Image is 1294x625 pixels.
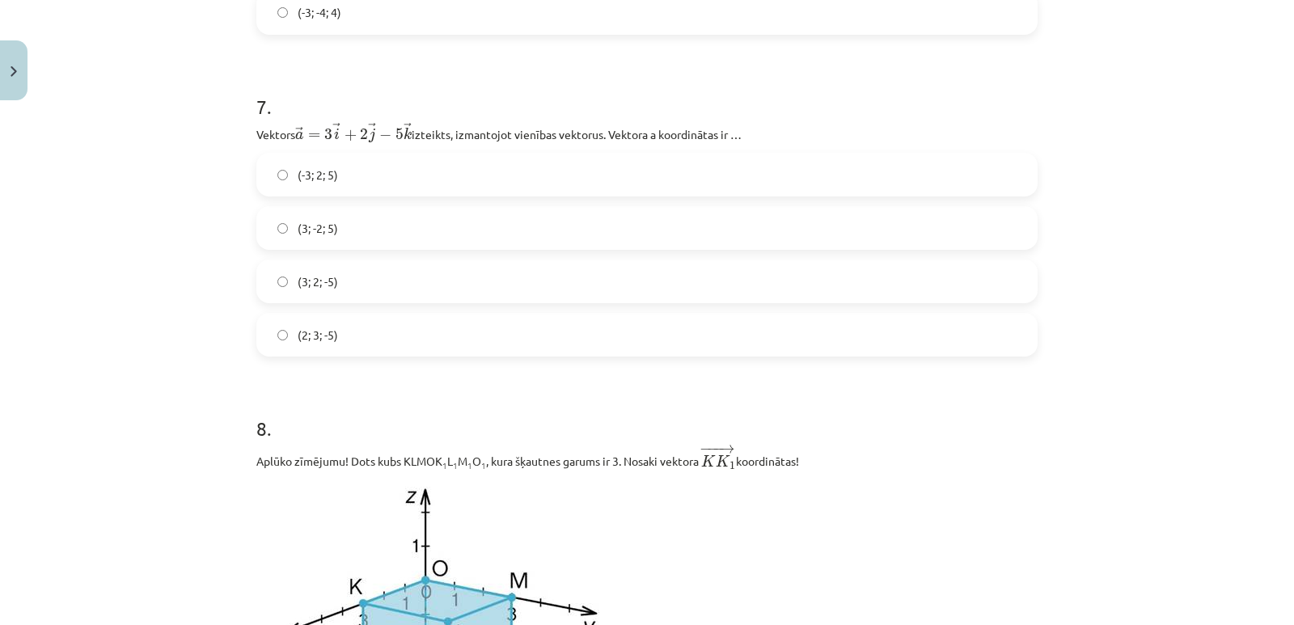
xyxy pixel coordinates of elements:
span: (-3; -4; 4) [298,4,341,21]
span: 5 [395,129,404,140]
sub: 1 [453,459,458,471]
input: (3; 2; -5) [277,277,288,287]
span: → [719,445,735,454]
p: Vektors izteikts, izmantojot vienības vektorus. Vektora a koordinātas ir … [256,122,1038,143]
h1: 8 . [256,389,1038,439]
span: → [295,127,303,138]
span: + [345,129,357,141]
img: icon-close-lesson-0947bae3869378f0d4975bcd49f059093ad1ed9edebbc8119c70593378902aed.svg [11,66,17,77]
span: → [332,123,340,134]
sub: 1 [481,459,486,471]
span: (-3; 2; 5) [298,167,338,184]
span: − [700,445,712,454]
span: (3; 2; -5) [298,273,338,290]
sub: 1 [467,459,472,471]
span: (3; -2; 5) [298,220,338,237]
span: K [701,455,716,467]
h1: 7 . [256,67,1038,117]
p: Aplūko zīmējumu! Dots kubs KLMOK L M O , kura šķautnes garums ir 3. Nosaki vektora ﻿ koordinātas! [256,444,1038,471]
span: 3 [324,129,332,140]
span: K [716,455,730,467]
sub: 1 [442,459,447,471]
span: a [295,132,303,140]
input: (-3; 2; 5) [277,170,288,180]
span: j [369,128,375,142]
span: i [334,128,340,140]
span: = [308,133,320,139]
input: (3; -2; 5) [277,223,288,234]
span: → [404,123,412,134]
span: 1 [729,462,735,470]
span: k [404,128,412,140]
span: (2; 3; -5) [298,327,338,344]
span: −− [707,445,718,454]
input: (2; 3; -5) [277,330,288,340]
input: (-3; -4; 4) [277,7,288,18]
span: − [379,129,391,141]
span: 2 [360,129,368,140]
span: → [368,123,376,134]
